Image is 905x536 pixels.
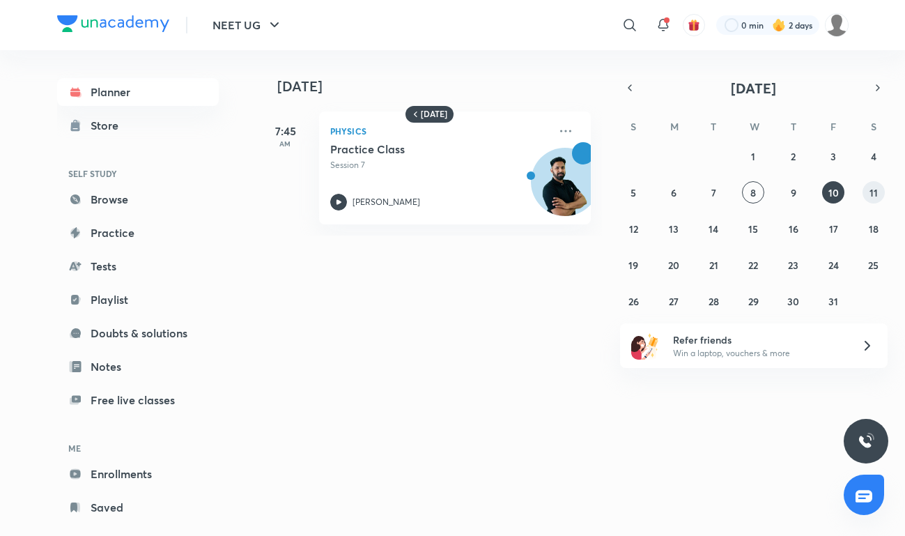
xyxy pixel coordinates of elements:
[258,123,314,139] h5: 7:45
[748,295,759,308] abbr: October 29, 2025
[742,254,764,276] button: October 22, 2025
[663,290,685,312] button: October 27, 2025
[748,259,758,272] abbr: October 22, 2025
[871,150,876,163] abbr: October 4, 2025
[673,347,844,360] p: Win a laptop, vouchers & more
[258,139,314,148] p: AM
[828,186,839,199] abbr: October 10, 2025
[622,254,644,276] button: October 19, 2025
[673,332,844,347] h6: Refer friends
[742,181,764,204] button: October 8, 2025
[711,186,716,199] abbr: October 7, 2025
[702,290,725,312] button: October 28, 2025
[731,79,776,98] span: [DATE]
[863,254,885,276] button: October 25, 2025
[822,290,844,312] button: October 31, 2025
[57,15,169,32] img: Company Logo
[871,120,876,133] abbr: Saturday
[91,117,127,134] div: Store
[782,217,805,240] button: October 16, 2025
[822,145,844,167] button: October 3, 2025
[663,254,685,276] button: October 20, 2025
[709,259,718,272] abbr: October 21, 2025
[830,150,836,163] abbr: October 3, 2025
[683,14,705,36] button: avatar
[57,78,219,106] a: Planner
[709,295,719,308] abbr: October 28, 2025
[788,259,798,272] abbr: October 23, 2025
[622,217,644,240] button: October 12, 2025
[670,120,679,133] abbr: Monday
[277,78,605,95] h4: [DATE]
[57,286,219,314] a: Playlist
[791,186,796,199] abbr: October 9, 2025
[822,181,844,204] button: October 10, 2025
[57,386,219,414] a: Free live classes
[702,181,725,204] button: October 7, 2025
[702,254,725,276] button: October 21, 2025
[628,295,639,308] abbr: October 26, 2025
[858,433,874,450] img: ttu
[57,185,219,213] a: Browse
[628,259,638,272] abbr: October 19, 2025
[57,460,219,488] a: Enrollments
[750,120,759,133] abbr: Wednesday
[622,290,644,312] button: October 26, 2025
[663,217,685,240] button: October 13, 2025
[863,145,885,167] button: October 4, 2025
[631,332,659,360] img: referral
[629,222,638,236] abbr: October 12, 2025
[782,181,805,204] button: October 9, 2025
[869,222,879,236] abbr: October 18, 2025
[787,295,799,308] abbr: October 30, 2025
[57,112,219,139] a: Store
[668,259,679,272] abbr: October 20, 2025
[711,120,716,133] abbr: Tuesday
[204,11,291,39] button: NEET UG
[830,120,836,133] abbr: Friday
[640,78,868,98] button: [DATE]
[688,19,700,31] img: avatar
[828,259,839,272] abbr: October 24, 2025
[791,150,796,163] abbr: October 2, 2025
[863,217,885,240] button: October 18, 2025
[631,120,636,133] abbr: Sunday
[829,222,838,236] abbr: October 17, 2025
[57,493,219,521] a: Saved
[772,18,786,32] img: streak
[782,254,805,276] button: October 23, 2025
[669,222,679,236] abbr: October 13, 2025
[671,186,676,199] abbr: October 6, 2025
[748,222,758,236] abbr: October 15, 2025
[782,145,805,167] button: October 2, 2025
[869,186,878,199] abbr: October 11, 2025
[421,109,447,120] h6: [DATE]
[631,186,636,199] abbr: October 5, 2025
[742,290,764,312] button: October 29, 2025
[789,222,798,236] abbr: October 16, 2025
[353,196,420,208] p: [PERSON_NAME]
[330,123,549,139] p: Physics
[57,353,219,381] a: Notes
[751,150,755,163] abbr: October 1, 2025
[57,162,219,185] h6: SELF STUDY
[742,217,764,240] button: October 15, 2025
[825,13,849,37] img: Disha C
[330,142,504,156] h5: Practice Class
[330,159,549,171] p: Session 7
[57,219,219,247] a: Practice
[663,181,685,204] button: October 6, 2025
[57,15,169,36] a: Company Logo
[822,254,844,276] button: October 24, 2025
[863,181,885,204] button: October 11, 2025
[532,155,598,222] img: Avatar
[702,217,725,240] button: October 14, 2025
[709,222,718,236] abbr: October 14, 2025
[750,186,756,199] abbr: October 8, 2025
[57,252,219,280] a: Tests
[742,145,764,167] button: October 1, 2025
[57,319,219,347] a: Doubts & solutions
[782,290,805,312] button: October 30, 2025
[791,120,796,133] abbr: Thursday
[669,295,679,308] abbr: October 27, 2025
